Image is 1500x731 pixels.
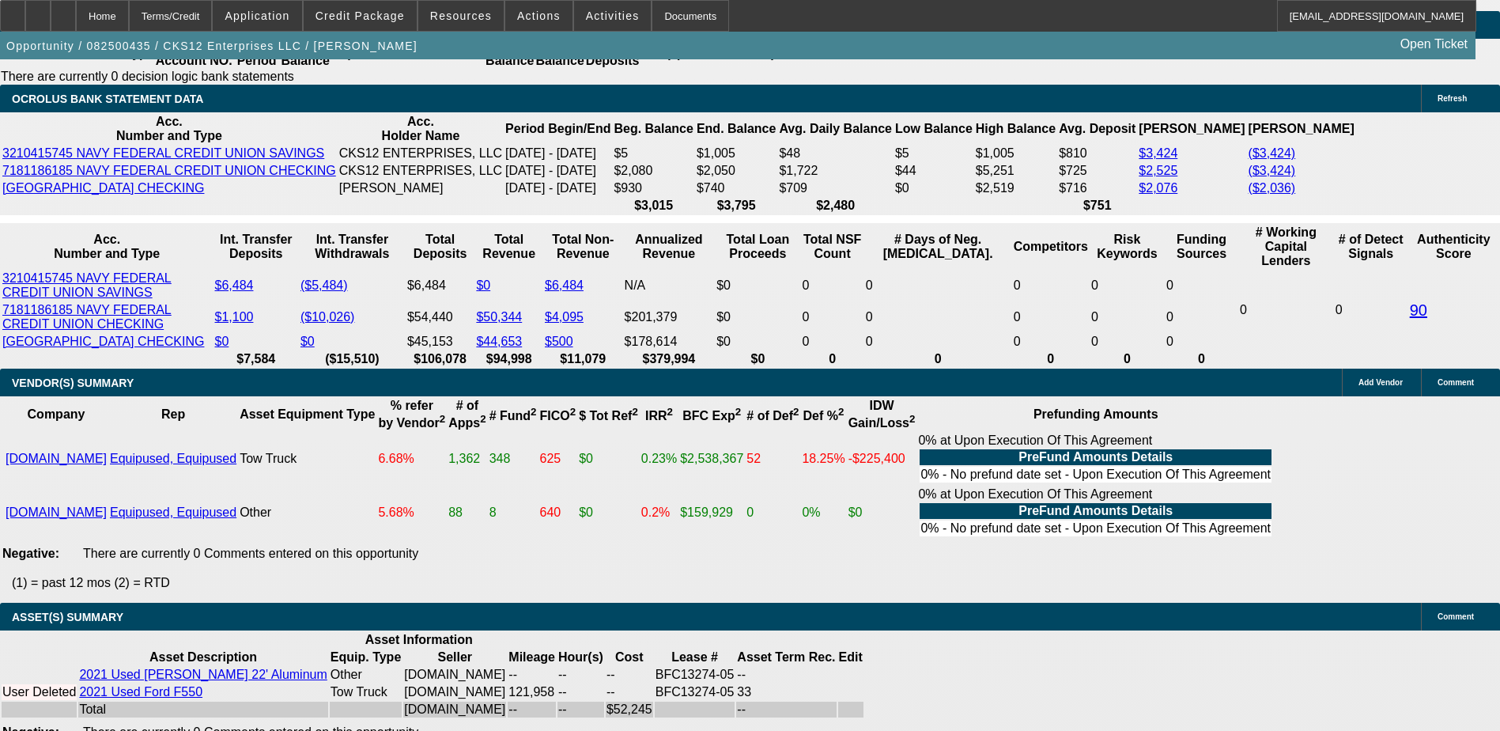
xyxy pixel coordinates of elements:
td: $0 [848,487,916,539]
td: $45,153 [406,334,474,350]
td: $52,245 [606,702,653,718]
sup: 2 [735,406,741,418]
th: $0 [716,351,799,367]
b: # of Def [746,409,799,422]
td: -- [508,702,556,718]
span: Comment [1438,612,1474,621]
div: User Deleted [2,685,76,699]
th: 0 [1166,351,1237,367]
td: $5,251 [975,163,1056,179]
td: $5 [613,146,693,161]
th: 0 [1090,351,1164,367]
td: -- [557,667,604,683]
a: 3210415745 NAVY FEDERAL CREDIT UNION SAVINGS [2,271,172,299]
div: 0% at Upon Execution Of This Agreement [918,487,1273,538]
td: 0 [865,271,1011,301]
button: Resources [418,1,504,31]
b: Lease # [671,650,718,664]
a: $2,525 [1139,164,1177,177]
th: $3,795 [696,198,776,214]
th: # Days of Neg. [MEDICAL_DATA]. [865,225,1011,269]
th: 0 [1013,351,1089,367]
td: N/A [624,271,715,301]
td: 0 [1013,334,1089,350]
th: $7,584 [214,351,298,367]
a: $6,484 [545,278,584,292]
a: $4,095 [545,310,584,324]
b: IRR [645,409,673,422]
th: Low Balance [894,114,973,144]
td: $0 [578,433,639,485]
span: Add Vendor [1358,378,1403,387]
td: [DOMAIN_NAME] [403,702,506,718]
td: $2,080 [613,163,693,179]
th: Int. Transfer Deposits [214,225,298,269]
td: $5 [894,146,973,161]
th: Edit [838,650,863,665]
b: Def % [803,409,844,422]
span: Credit Package [315,9,405,22]
a: 7181186185 NAVY FEDERAL CREDIT UNION CHECKING [2,303,172,331]
th: $11,079 [544,351,622,367]
sup: 2 [440,413,445,425]
td: $0 [578,487,639,539]
th: Total Loan Proceeds [716,225,799,269]
td: 348 [489,433,538,485]
td: $930 [613,180,693,196]
th: Total Revenue [475,225,542,269]
td: 88 [448,487,486,539]
td: 52 [746,433,799,485]
td: $44 [894,163,973,179]
td: 6.68% [377,433,446,485]
th: Avg. Deposit [1058,114,1136,144]
a: $6,484 [215,278,254,292]
th: Period Begin/End [504,114,611,144]
b: Mileage [508,650,555,664]
b: Company [28,407,85,421]
a: $0 [300,335,315,348]
td: 0 [1335,271,1407,350]
td: -- [557,684,604,700]
span: ASSET(S) SUMMARY [12,611,123,623]
td: 0 [865,302,1011,332]
a: [GEOGRAPHIC_DATA] CHECKING [2,181,204,195]
td: [DOMAIN_NAME] [403,667,506,683]
a: ($3,424) [1249,164,1296,177]
b: Hour(s) [558,650,603,664]
sup: 2 [909,413,915,425]
td: 0 [1090,271,1164,301]
td: $2,050 [696,163,776,179]
th: Acc. Number and Type [2,225,213,269]
a: 2021 Used Ford F550 [79,685,202,699]
td: 0.2% [640,487,678,539]
td: CKS12 ENTERPRISES, LLC [338,146,503,161]
td: $6,484 [406,271,474,301]
td: 625 [539,433,577,485]
a: 90 [1410,301,1427,319]
th: 0 [865,351,1011,367]
th: Authenticity Score [1409,225,1498,269]
b: # of Apps [448,399,486,430]
td: Other [330,667,402,683]
a: $50,344 [476,310,522,324]
td: $54,440 [406,302,474,332]
th: $94,998 [475,351,542,367]
span: Actions [517,9,561,22]
td: -- [557,702,604,718]
span: There are currently 0 Comments entered on this opportunity [83,547,418,560]
td: 0 [802,334,863,350]
th: ($15,510) [300,351,405,367]
td: 33 [736,684,836,700]
a: ($5,484) [300,278,348,292]
th: Annualized Revenue [624,225,715,269]
td: 0 [1013,302,1089,332]
th: $751 [1058,198,1136,214]
th: Acc. Number and Type [2,114,337,144]
th: $2,480 [778,198,893,214]
td: CKS12 ENTERPRISES, LLC [338,163,503,179]
td: $716 [1058,180,1136,196]
div: Total [79,703,327,717]
td: $810 [1058,146,1136,161]
b: # Fund [489,409,537,422]
td: 1,362 [448,433,486,485]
